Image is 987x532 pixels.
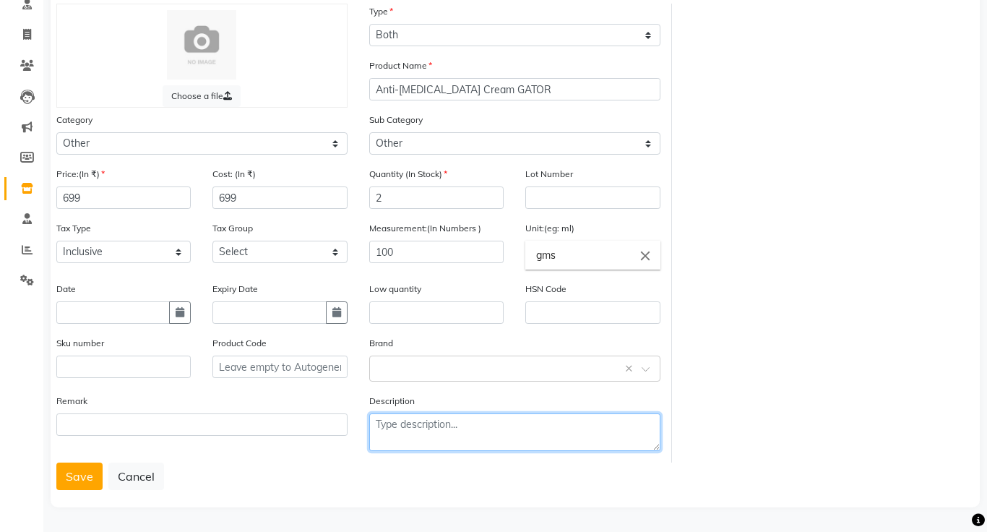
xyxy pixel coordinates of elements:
label: Price:(In ₹) [56,168,105,181]
label: Tax Group [212,222,253,235]
label: Unit:(eg: ml) [525,222,574,235]
label: Brand [369,337,393,350]
span: Clear all [625,361,637,377]
label: Quantity (In Stock) [369,168,447,181]
label: Sub Category [369,113,423,126]
label: Cost: (In ₹) [212,168,256,181]
label: Product Code [212,337,267,350]
label: Low quantity [369,283,421,296]
label: Lot Number [525,168,573,181]
label: Type [369,5,393,18]
label: Category [56,113,92,126]
label: Description [369,395,415,408]
label: Remark [56,395,87,408]
button: Cancel [108,463,164,490]
label: Tax Type [56,222,91,235]
label: Choose a file [163,85,241,107]
i: Close [637,247,653,263]
label: HSN Code [525,283,566,296]
label: Sku number [56,337,104,350]
label: Date [56,283,76,296]
button: Save [56,463,103,490]
label: Expiry Date [212,283,258,296]
img: Cinque Terre [167,10,236,80]
input: Leave empty to Autogenerate [212,356,347,378]
label: Product Name [369,59,432,72]
label: Measurement:(In Numbers ) [369,222,481,235]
